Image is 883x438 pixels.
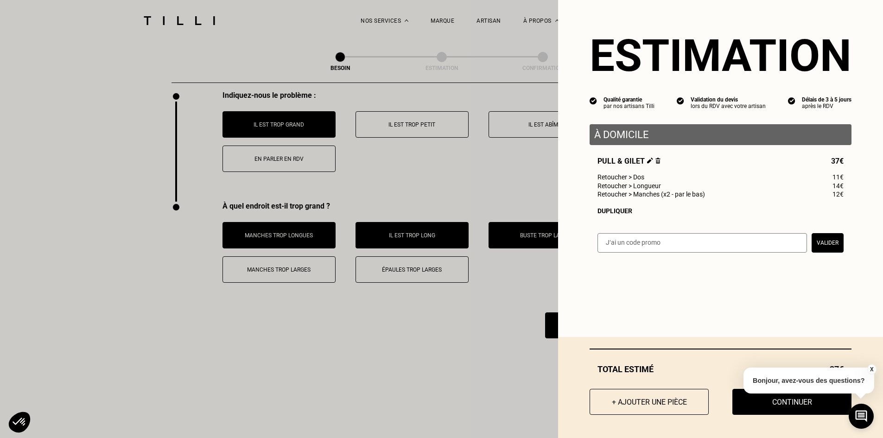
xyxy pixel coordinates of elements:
div: Dupliquer [597,207,844,215]
img: Éditer [647,158,653,164]
button: Continuer [732,389,851,415]
span: Retoucher > Dos [597,173,644,181]
span: 12€ [832,190,844,198]
button: X [867,364,876,375]
span: 37€ [831,157,844,165]
div: Total estimé [590,364,851,374]
div: lors du RDV avec votre artisan [691,103,766,109]
div: Qualité garantie [603,96,654,103]
button: Valider [812,233,844,253]
span: Retoucher > Longueur [597,182,661,190]
img: icon list info [590,96,597,105]
section: Estimation [590,30,851,82]
span: 14€ [832,182,844,190]
div: par nos artisans Tilli [603,103,654,109]
p: À domicile [594,129,847,140]
img: icon list info [788,96,795,105]
span: Retoucher > Manches (x2 - par le bas) [597,190,705,198]
p: Bonjour, avez-vous des questions? [743,368,874,394]
div: Validation du devis [691,96,766,103]
img: icon list info [677,96,684,105]
div: après le RDV [802,103,851,109]
span: 11€ [832,173,844,181]
div: Délais de 3 à 5 jours [802,96,851,103]
img: Supprimer [655,158,661,164]
input: J‘ai un code promo [597,233,807,253]
span: Pull & gilet [597,157,661,165]
button: + Ajouter une pièce [590,389,709,415]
